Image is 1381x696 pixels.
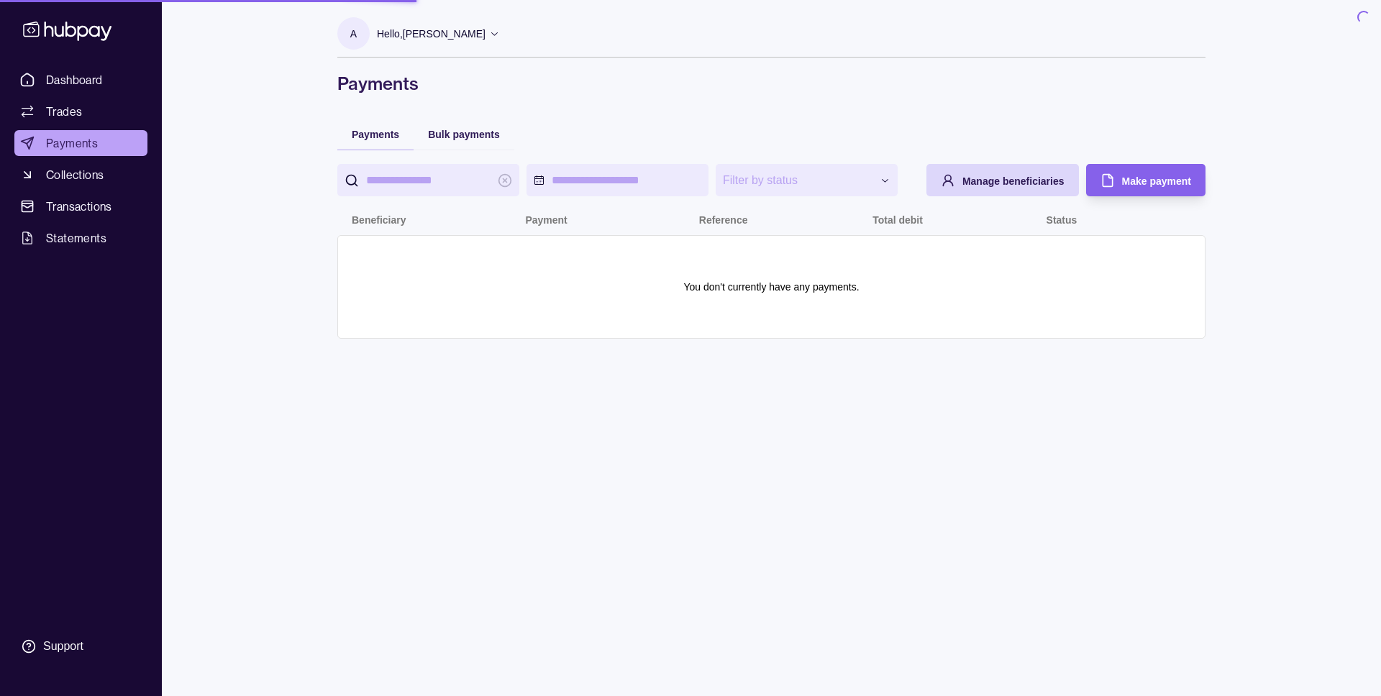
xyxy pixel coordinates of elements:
[14,193,147,219] a: Transactions
[14,162,147,188] a: Collections
[683,279,859,295] p: You don't currently have any payments.
[46,198,112,215] span: Transactions
[352,129,399,140] span: Payments
[46,103,82,120] span: Trades
[926,164,1079,196] button: Manage beneficiaries
[46,166,104,183] span: Collections
[699,214,748,226] p: Reference
[377,26,486,42] p: Hello, [PERSON_NAME]
[46,134,98,152] span: Payments
[525,214,567,226] p: Payment
[350,26,357,42] p: A
[872,214,923,226] p: Total debit
[366,164,491,196] input: search
[14,99,147,124] a: Trades
[428,129,500,140] span: Bulk payments
[1122,175,1191,187] span: Make payment
[962,175,1065,187] span: Manage beneficiaries
[352,214,406,226] p: Beneficiary
[1086,164,1205,196] button: Make payment
[1047,214,1077,226] p: Status
[43,638,83,654] div: Support
[14,130,147,156] a: Payments
[46,229,106,247] span: Statements
[14,631,147,661] a: Support
[337,72,1205,95] h1: Payments
[14,67,147,93] a: Dashboard
[14,225,147,251] a: Statements
[46,71,103,88] span: Dashboard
